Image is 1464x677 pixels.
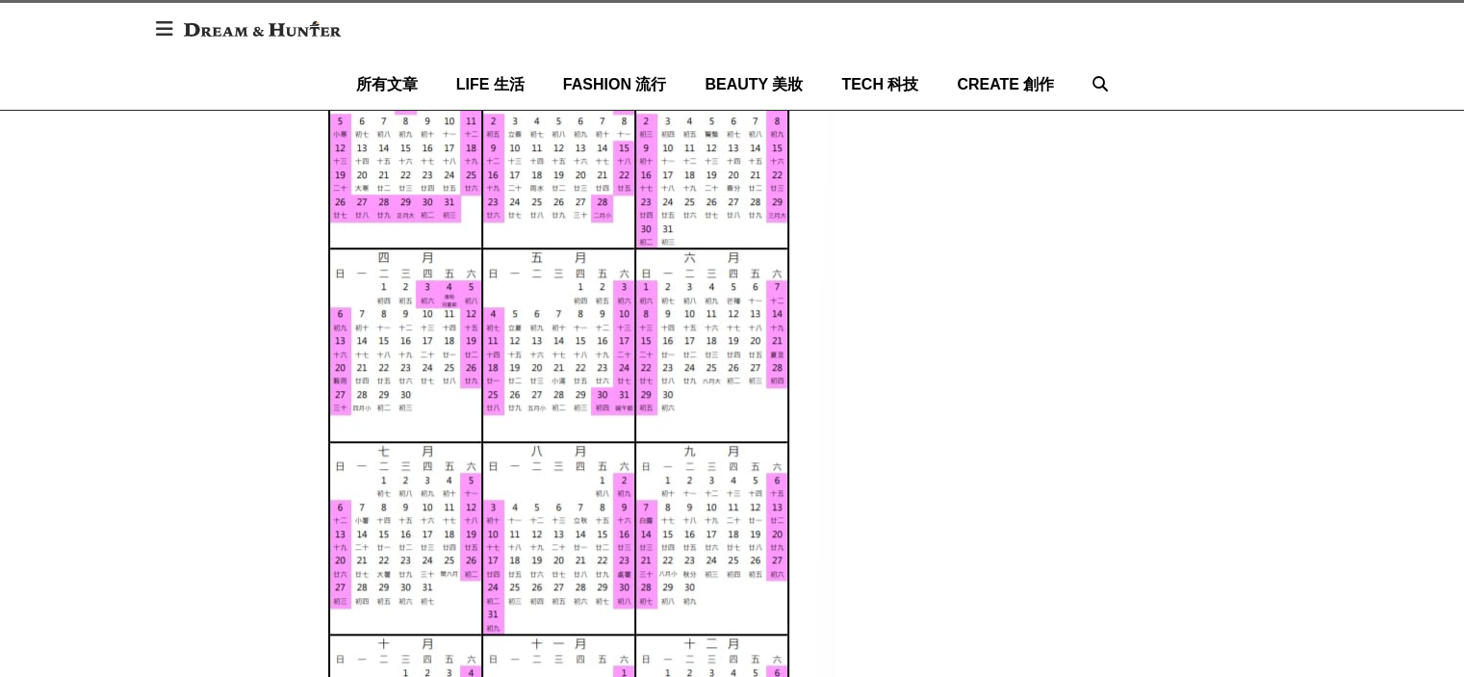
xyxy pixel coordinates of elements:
a: 所有文章 [356,59,418,110]
a: CREATE 創作 [957,59,1054,110]
span: TECH 科技 [841,76,918,92]
span: FASHION 流行 [563,76,667,92]
a: FASHION 流行 [563,59,667,110]
img: Dream & Hunter [174,12,350,46]
span: LIFE 生活 [456,76,525,92]
span: BEAUTY 美妝 [705,76,803,92]
a: BEAUTY 美妝 [705,59,803,110]
a: LIFE 生活 [456,59,525,110]
span: 所有文章 [356,76,418,92]
span: CREATE 創作 [957,76,1054,92]
a: TECH 科技 [841,59,918,110]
